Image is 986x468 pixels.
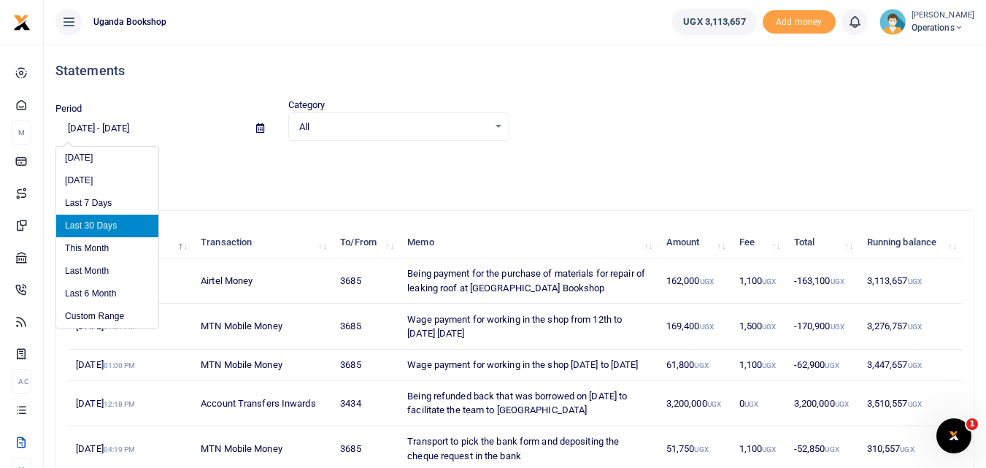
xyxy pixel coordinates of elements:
th: Running balance: activate to sort column ascending [858,227,962,258]
td: Being refunded back that was borrowed on [DATE] to facilitate the team to [GEOGRAPHIC_DATA] [399,381,658,426]
small: UGX [908,277,922,285]
th: Amount: activate to sort column ascending [658,227,731,258]
small: UGX [831,277,844,285]
td: 0 [731,381,786,426]
td: 3685 [332,304,399,349]
label: Category [288,98,326,112]
td: Airtel Money [193,258,332,304]
td: MTN Mobile Money [193,304,332,349]
li: Last Month [56,260,158,283]
th: Memo: activate to sort column ascending [399,227,658,258]
td: 3,447,657 [858,350,962,381]
th: Total: activate to sort column ascending [786,227,859,258]
td: 3,200,000 [658,381,731,426]
td: Wage payment for working in the shop [DATE] to [DATE] [399,350,658,381]
small: UGX [908,400,922,408]
td: 1,100 [731,258,786,304]
li: [DATE] [56,169,158,192]
td: 3,200,000 [786,381,859,426]
a: UGX 3,113,657 [672,9,756,35]
td: 61,800 [658,350,731,381]
th: To/From: activate to sort column ascending [332,227,399,258]
a: Add money [763,15,836,26]
td: 3434 [332,381,399,426]
td: -170,900 [786,304,859,349]
td: [DATE] [68,350,193,381]
small: UGX [700,277,714,285]
small: UGX [835,400,849,408]
span: 1 [966,418,978,430]
li: Custom Range [56,305,158,328]
td: 162,000 [658,258,731,304]
li: Toup your wallet [763,10,836,34]
small: UGX [694,445,708,453]
td: -163,100 [786,258,859,304]
a: logo-small logo-large logo-large [13,16,31,27]
span: All [299,120,488,134]
td: 3,510,557 [858,381,962,426]
small: UGX [908,361,922,369]
th: Fee: activate to sort column ascending [731,227,786,258]
td: 3685 [332,350,399,381]
td: -62,900 [786,350,859,381]
small: UGX [825,445,839,453]
li: Last 7 Days [56,192,158,215]
td: 3,113,657 [858,258,962,304]
th: Transaction: activate to sort column ascending [193,227,332,258]
iframe: Intercom live chat [936,418,971,453]
small: UGX [762,323,776,331]
small: 04:19 PM [104,445,136,453]
small: UGX [694,361,708,369]
small: UGX [707,400,721,408]
img: logo-small [13,14,31,31]
small: UGX [831,323,844,331]
small: 01:00 PM [104,361,136,369]
img: profile-user [879,9,906,35]
li: Last 6 Month [56,283,158,305]
small: UGX [700,323,714,331]
li: Ac [12,369,31,394]
li: Last 30 Days [56,215,158,237]
td: Wage payment for working in the shop from 12th to [DATE] [DATE] [399,304,658,349]
td: 3,276,757 [858,304,962,349]
small: UGX [762,445,776,453]
small: [PERSON_NAME] [912,9,974,22]
td: MTN Mobile Money [193,350,332,381]
td: 1,100 [731,350,786,381]
p: Download [55,158,974,174]
td: 3685 [332,258,399,304]
a: profile-user [PERSON_NAME] Operations [879,9,974,35]
small: UGX [900,445,914,453]
li: M [12,120,31,145]
td: [DATE] [68,381,193,426]
small: UGX [908,323,922,331]
li: This Month [56,237,158,260]
td: 169,400 [658,304,731,349]
small: 12:18 PM [104,400,136,408]
td: 1,500 [731,304,786,349]
small: UGX [762,277,776,285]
small: UGX [744,400,758,408]
li: [DATE] [56,147,158,169]
td: Account Transfers Inwards [193,381,332,426]
span: Operations [912,21,974,34]
span: UGX 3,113,657 [683,15,745,29]
span: Uganda bookshop [88,15,173,28]
span: Add money [763,10,836,34]
h4: Statements [55,63,974,79]
td: Being payment for the purchase of materials for repair of leaking roof at [GEOGRAPHIC_DATA] Bookshop [399,258,658,304]
li: Wallet ballance [666,9,762,35]
small: UGX [762,361,776,369]
small: UGX [825,361,839,369]
input: select period [55,116,244,141]
label: Period [55,101,82,116]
